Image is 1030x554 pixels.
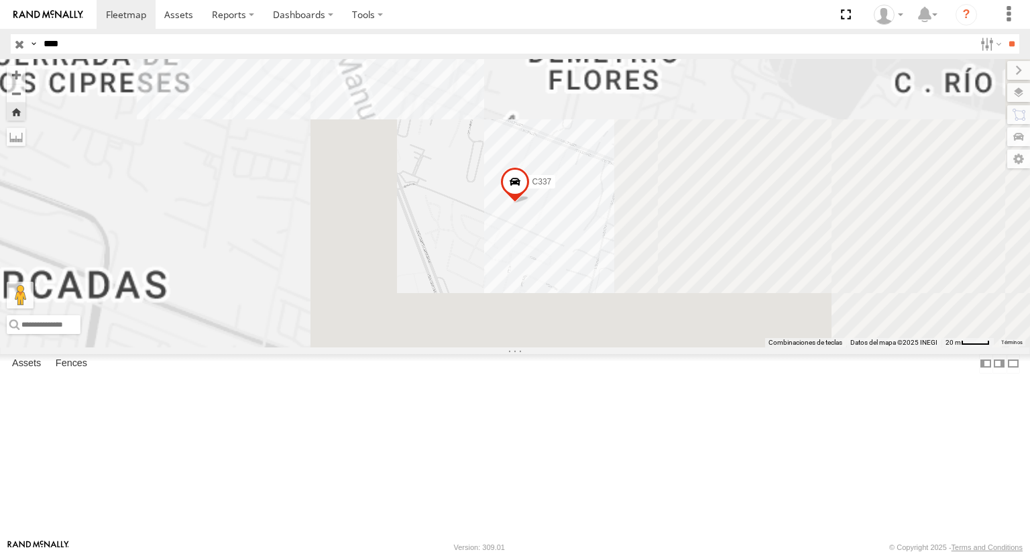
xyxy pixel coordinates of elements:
[869,5,908,25] div: Jose Velazquez
[7,103,25,121] button: Zoom Home
[992,354,1006,374] label: Dock Summary Table to the Right
[979,354,992,374] label: Dock Summary Table to the Left
[13,10,83,19] img: rand-logo.svg
[941,338,994,347] button: Escala del mapa: 20 m por 39 píxeles
[7,127,25,146] label: Measure
[1007,150,1030,168] label: Map Settings
[946,339,961,346] span: 20 m
[1001,339,1023,345] a: Términos (se abre en una nueva pestaña)
[7,84,25,103] button: Zoom out
[956,4,977,25] i: ?
[768,338,842,347] button: Combinaciones de teclas
[7,282,34,309] button: Arrastra al hombrecito al mapa para abrir Street View
[7,66,25,84] button: Zoom in
[952,543,1023,551] a: Terms and Conditions
[49,355,94,374] label: Fences
[975,34,1004,54] label: Search Filter Options
[850,339,937,346] span: Datos del mapa ©2025 INEGI
[532,177,552,186] span: C337
[1007,354,1020,374] label: Hide Summary Table
[454,543,505,551] div: Version: 309.01
[5,355,48,374] label: Assets
[28,34,39,54] label: Search Query
[889,543,1023,551] div: © Copyright 2025 -
[7,541,69,554] a: Visit our Website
